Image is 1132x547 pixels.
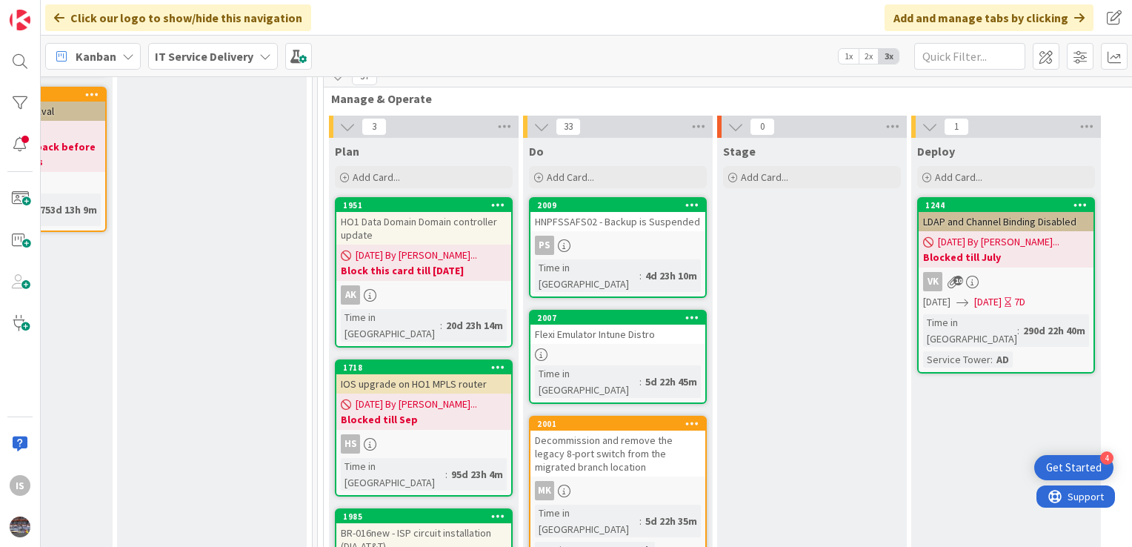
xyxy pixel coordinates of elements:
[1046,460,1102,475] div: Get Started
[356,248,477,263] span: [DATE] By [PERSON_NAME]...
[336,285,511,305] div: Ak
[10,517,30,537] img: avatar
[839,49,859,64] span: 1x
[993,351,1013,368] div: AD
[990,351,993,368] span: :
[974,294,1002,310] span: [DATE]
[335,144,359,159] span: Plan
[923,351,990,368] div: Service Tower
[341,263,507,278] b: Block this card till [DATE]
[923,294,950,310] span: [DATE]
[336,374,511,394] div: IOS upgrade on HO1 MPLS router
[530,311,705,344] div: 2007Flexi Emulator Intune Distro
[885,4,1093,31] div: Add and manage tabs by clicking
[741,170,788,184] span: Add Card...
[859,49,879,64] span: 2x
[530,212,705,231] div: HNPFSSAFS02 - Backup is Suspended
[938,234,1059,250] span: [DATE] By [PERSON_NAME]...
[919,199,1093,231] div: 1244LDAP and Channel Binding Disabled
[547,170,594,184] span: Add Card...
[879,49,899,64] span: 3x
[1034,455,1113,480] div: Open Get Started checklist, remaining modules: 4
[529,310,707,404] a: 2007Flexi Emulator Intune DistroTime in [GEOGRAPHIC_DATA]:5d 22h 45m
[530,311,705,325] div: 2007
[535,259,639,292] div: Time in [GEOGRAPHIC_DATA]
[925,200,1093,210] div: 1244
[723,144,756,159] span: Stage
[537,200,705,210] div: 2009
[530,417,705,431] div: 2001
[10,10,30,30] img: Visit kanbanzone.com
[76,47,116,65] span: Kanban
[336,361,511,394] div: 1718IOS upgrade on HO1 MPLS router
[155,49,253,64] b: IT Service Delivery
[919,272,1093,291] div: VK
[923,314,1017,347] div: Time in [GEOGRAPHIC_DATA]
[45,4,311,31] div: Click our logo to show/hide this navigation
[341,412,507,427] b: Blocked till Sep
[353,170,400,184] span: Add Card...
[530,199,705,231] div: 2009HNPFSSAFS02 - Backup is Suspended
[36,202,101,218] div: 753d 13h 9m
[440,317,442,334] span: :
[343,200,511,210] div: 1951
[336,434,511,454] div: HS
[535,365,639,398] div: Time in [GEOGRAPHIC_DATA]
[31,2,67,20] span: Support
[530,325,705,344] div: Flexi Emulator Intune Distro
[919,199,1093,212] div: 1244
[335,359,513,497] a: 1718IOS upgrade on HO1 MPLS router[DATE] By [PERSON_NAME]...Blocked till SepHSTime in [GEOGRAPHIC...
[535,481,554,500] div: MK
[343,511,511,522] div: 1985
[639,374,642,390] span: :
[336,361,511,374] div: 1718
[529,144,544,159] span: Do
[343,362,511,373] div: 1718
[335,197,513,348] a: 1951HO1 Data Domain Domain controller update[DATE] By [PERSON_NAME]...Block this card till [DATE]...
[639,268,642,284] span: :
[341,285,360,305] div: Ak
[530,481,705,500] div: MK
[642,513,701,529] div: 5d 22h 35m
[919,212,1093,231] div: LDAP and Channel Binding Disabled
[1100,451,1113,465] div: 4
[917,197,1095,374] a: 1244LDAP and Channel Binding Disabled[DATE] By [PERSON_NAME]...Blocked till JulyVK[DATE][DATE]7DT...
[442,317,507,334] div: 20d 23h 14m
[530,199,705,212] div: 2009
[1014,294,1025,310] div: 7D
[445,466,447,483] span: :
[362,118,387,136] span: 3
[537,419,705,429] div: 2001
[336,212,511,245] div: HO1 Data Domain Domain controller update
[356,397,477,412] span: [DATE] By [PERSON_NAME]...
[944,118,969,136] span: 1
[535,236,554,255] div: PS
[953,276,963,285] span: 10
[530,417,705,477] div: 2001Decommission and remove the legacy 8-port switch from the migrated branch location
[1019,322,1089,339] div: 290d 22h 40m
[556,118,581,136] span: 33
[530,431,705,477] div: Decommission and remove the legacy 8-port switch from the migrated branch location
[642,268,701,284] div: 4d 23h 10m
[529,197,707,298] a: 2009HNPFSSAFS02 - Backup is SuspendedPSTime in [GEOGRAPHIC_DATA]:4d 23h 10m
[1017,322,1019,339] span: :
[341,434,360,454] div: HS
[923,250,1089,265] b: Blocked till July
[336,199,511,245] div: 1951HO1 Data Domain Domain controller update
[914,43,1025,70] input: Quick Filter...
[935,170,982,184] span: Add Card...
[642,374,701,390] div: 5d 22h 45m
[341,458,445,491] div: Time in [GEOGRAPHIC_DATA]
[537,313,705,323] div: 2007
[341,309,440,342] div: Time in [GEOGRAPHIC_DATA]
[336,510,511,523] div: 1985
[750,118,775,136] span: 0
[535,505,639,537] div: Time in [GEOGRAPHIC_DATA]
[917,144,955,159] span: Deploy
[336,199,511,212] div: 1951
[10,475,30,496] div: Is
[530,236,705,255] div: PS
[923,272,942,291] div: VK
[447,466,507,483] div: 95d 23h 4m
[639,513,642,529] span: :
